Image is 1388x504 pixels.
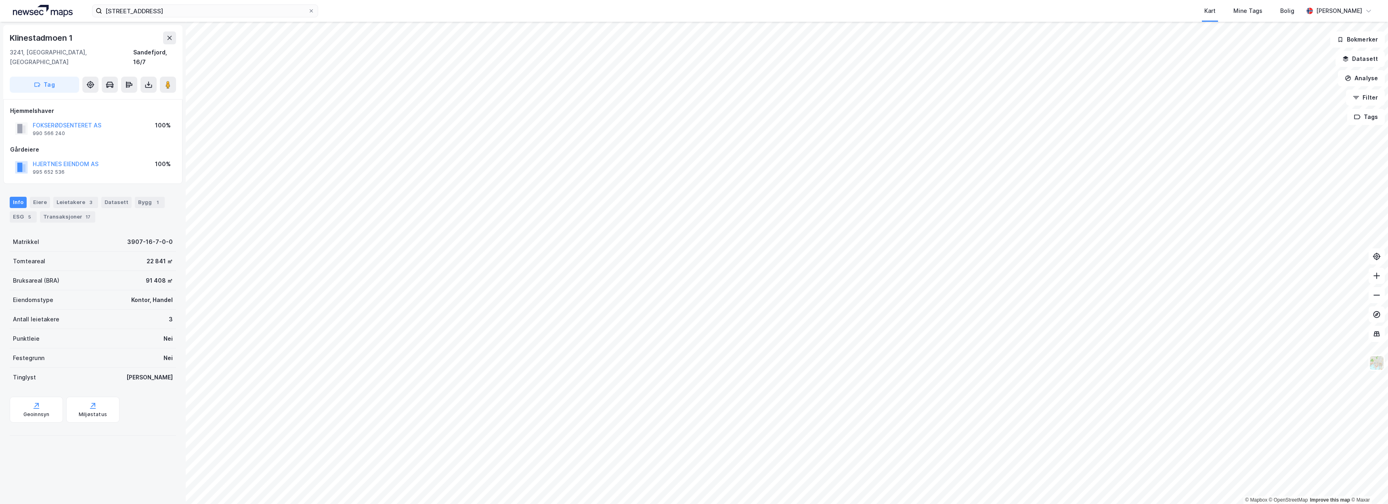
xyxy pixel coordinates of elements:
div: 3907-16-7-0-0 [127,237,173,247]
button: Tag [10,77,79,93]
iframe: Chat Widget [1348,465,1388,504]
div: [PERSON_NAME] [1316,6,1362,16]
div: Kart [1204,6,1216,16]
button: Datasett [1336,51,1385,67]
a: Mapbox [1245,497,1267,503]
div: Sandefjord, 16/7 [133,48,176,67]
div: 995 652 536 [33,169,65,175]
div: Geoinnsyn [23,411,50,418]
div: Nei [164,334,173,344]
div: Kontrollprogram for chat [1348,465,1388,504]
div: Matrikkel [13,237,39,247]
div: Transaksjoner [40,211,95,223]
div: Info [10,197,27,208]
button: Tags [1347,109,1385,125]
button: Bokmerker [1330,31,1385,48]
div: Nei [164,353,173,363]
div: Mine Tags [1233,6,1262,16]
div: Leietakere [53,197,98,208]
img: logo.a4113a55bc3d86da70a041830d287a7e.svg [13,5,73,17]
div: Miljøstatus [79,411,107,418]
div: [PERSON_NAME] [126,373,173,382]
button: Filter [1346,90,1385,106]
div: Festegrunn [13,353,44,363]
div: 3 [169,314,173,324]
div: Kontor, Handel [131,295,173,305]
div: ESG [10,211,37,223]
div: Eiendomstype [13,295,53,305]
div: 100% [155,159,171,169]
div: Tinglyst [13,373,36,382]
div: 3 [87,198,95,206]
a: OpenStreetMap [1269,497,1308,503]
div: Punktleie [13,334,40,344]
div: 17 [84,213,92,221]
div: Bolig [1280,6,1294,16]
img: Z [1369,355,1384,371]
div: 1 [153,198,161,206]
button: Analyse [1338,70,1385,86]
div: Hjemmelshaver [10,106,176,116]
div: Tomteareal [13,256,45,266]
div: Klinestadmoen 1 [10,31,74,44]
a: Improve this map [1310,497,1350,503]
div: 22 841 ㎡ [147,256,173,266]
div: 990 566 240 [33,130,65,137]
div: 5 [25,213,34,221]
div: Gårdeiere [10,145,176,154]
div: Antall leietakere [13,314,59,324]
input: Søk på adresse, matrikkel, gårdeiere, leietakere eller personer [102,5,308,17]
div: Bruksareal (BRA) [13,276,59,285]
div: Bygg [135,197,165,208]
div: Datasett [101,197,132,208]
div: 100% [155,121,171,130]
div: 91 408 ㎡ [146,276,173,285]
div: Eiere [30,197,50,208]
div: 3241, [GEOGRAPHIC_DATA], [GEOGRAPHIC_DATA] [10,48,133,67]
